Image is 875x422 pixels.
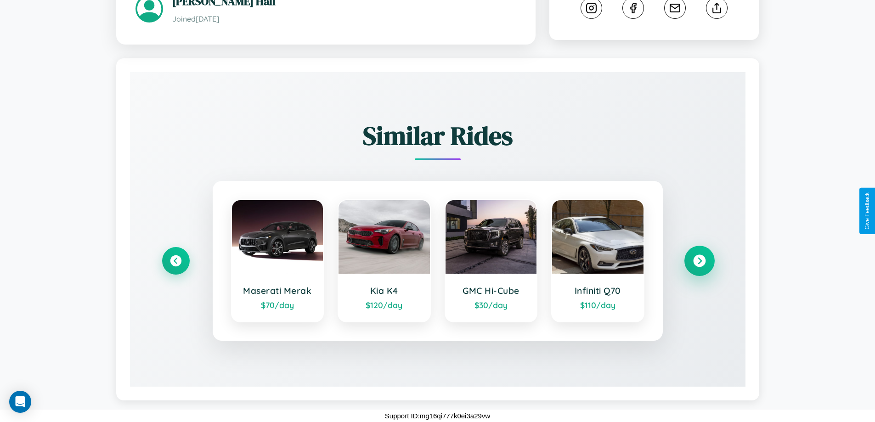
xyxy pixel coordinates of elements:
h3: GMC Hi-Cube [455,285,528,296]
div: $ 110 /day [561,300,634,310]
p: Joined [DATE] [172,12,516,26]
div: $ 30 /day [455,300,528,310]
a: GMC Hi-Cube$30/day [445,199,538,322]
a: Maserati Merak$70/day [231,199,324,322]
div: $ 120 /day [348,300,421,310]
p: Support ID: mg16qi777k0ei3a29vw [385,410,490,422]
h3: Maserati Merak [241,285,314,296]
div: Open Intercom Messenger [9,391,31,413]
div: Give Feedback [864,192,870,230]
a: Infiniti Q70$110/day [551,199,644,322]
h3: Kia K4 [348,285,421,296]
h3: Infiniti Q70 [561,285,634,296]
div: $ 70 /day [241,300,314,310]
h2: Similar Rides [162,118,713,153]
a: Kia K4$120/day [338,199,431,322]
